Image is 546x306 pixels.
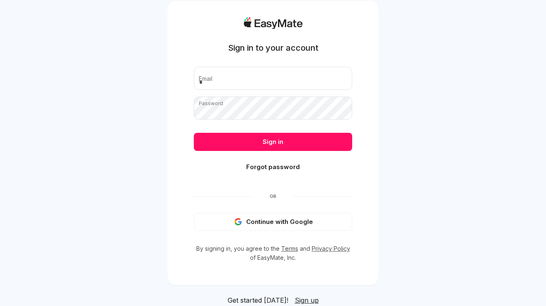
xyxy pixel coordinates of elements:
[253,193,293,200] span: Or
[194,158,352,176] button: Forgot password
[228,295,288,305] span: Get started [DATE]!
[295,296,319,304] span: Sign up
[228,42,318,54] h1: Sign in to your account
[194,213,352,231] button: Continue with Google
[194,133,352,151] button: Sign in
[295,295,319,305] a: Sign up
[281,245,298,252] a: Terms
[194,244,352,262] p: By signing in, you agree to the and of EasyMate, Inc.
[312,245,350,252] a: Privacy Policy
